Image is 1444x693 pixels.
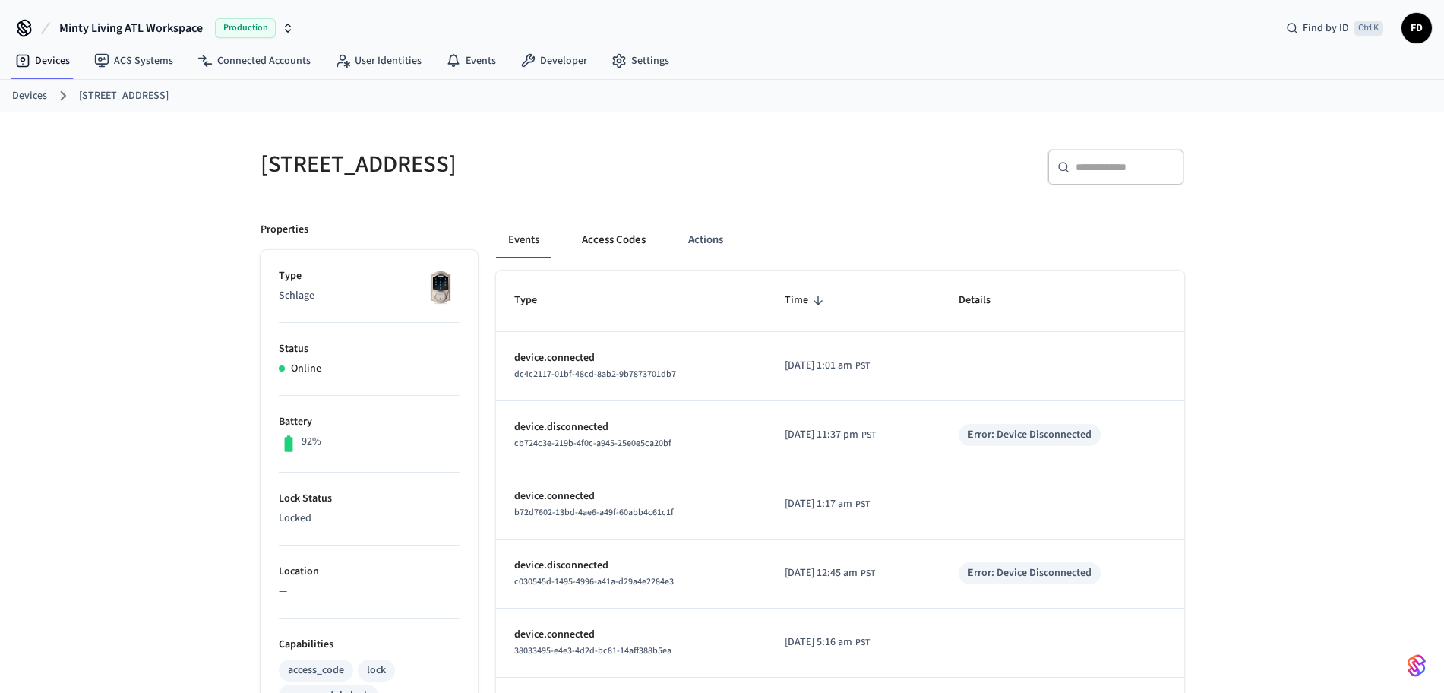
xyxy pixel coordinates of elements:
[855,498,870,511] span: PST
[785,427,876,443] div: Asia/Manila
[302,434,321,450] p: 92%
[785,565,875,581] div: Asia/Manila
[185,47,323,74] a: Connected Accounts
[261,149,713,180] h5: [STREET_ADDRESS]
[785,634,852,650] span: [DATE] 5:16 am
[514,350,748,366] p: device.connected
[785,496,870,512] div: Asia/Manila
[496,222,1184,258] div: ant example
[508,47,599,74] a: Developer
[570,222,658,258] button: Access Codes
[1274,14,1395,42] div: Find by IDCtrl K
[279,511,460,527] p: Locked
[514,437,671,450] span: cb724c3e-219b-4f0c-a945-25e0e5ca20bf
[3,47,82,74] a: Devices
[785,496,852,512] span: [DATE] 1:17 am
[279,637,460,653] p: Capabilities
[514,644,671,657] span: 38033495-e4e3-4d2d-bc81-14aff388b5ea
[422,268,460,306] img: Schlage Sense Smart Deadbolt with Camelot Trim, Front
[279,414,460,430] p: Battery
[215,18,276,38] span: Production
[514,489,748,505] p: device.connected
[291,361,321,377] p: Online
[12,88,47,104] a: Devices
[279,288,460,304] p: Schlage
[1354,21,1383,36] span: Ctrl K
[279,268,460,284] p: Type
[968,427,1092,443] div: Error: Device Disconnected
[279,584,460,600] p: —
[514,419,748,435] p: device.disconnected
[785,289,828,312] span: Time
[59,19,203,37] span: Minty Living ATL Workspace
[785,427,858,443] span: [DATE] 11:37 pm
[261,222,308,238] p: Properties
[861,567,875,581] span: PST
[676,222,735,258] button: Actions
[599,47,681,74] a: Settings
[855,636,870,650] span: PST
[785,565,858,581] span: [DATE] 12:45 am
[959,289,1010,312] span: Details
[279,491,460,507] p: Lock Status
[861,429,876,442] span: PST
[1403,14,1430,42] span: FD
[82,47,185,74] a: ACS Systems
[855,359,870,373] span: PST
[496,222,551,258] button: Events
[1408,653,1426,678] img: SeamLogoGradient.69752ec5.svg
[1401,13,1432,43] button: FD
[279,564,460,580] p: Location
[785,358,852,374] span: [DATE] 1:01 am
[785,358,870,374] div: Asia/Manila
[785,634,870,650] div: Asia/Manila
[514,627,748,643] p: device.connected
[514,506,674,519] span: b72d7602-13bd-4ae6-a49f-60abb4c61c1f
[514,558,748,574] p: device.disconnected
[367,663,386,679] div: lock
[514,289,557,312] span: Type
[288,663,344,679] div: access_code
[968,565,1092,581] div: Error: Device Disconnected
[434,47,508,74] a: Events
[79,88,169,104] a: [STREET_ADDRESS]
[279,341,460,357] p: Status
[323,47,434,74] a: User Identities
[1303,21,1349,36] span: Find by ID
[514,368,676,381] span: dc4c2117-01bf-48cd-8ab2-9b7873701db7
[514,575,674,588] span: c030545d-1495-4996-a41a-d29a4e2284e3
